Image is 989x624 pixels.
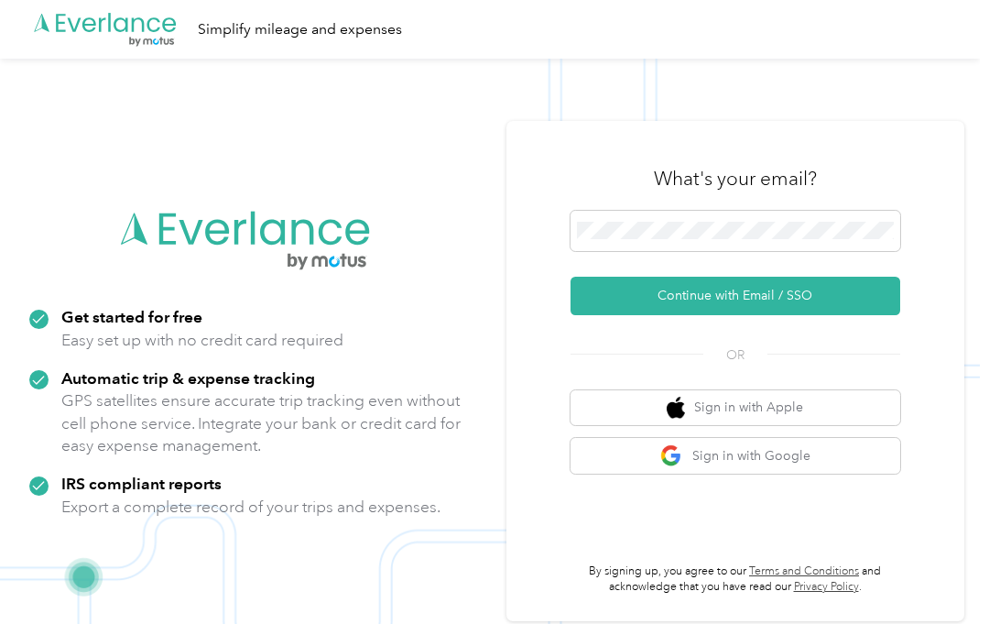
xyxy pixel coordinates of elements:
[61,496,440,519] p: Export a complete record of your trips and expenses.
[198,18,402,41] div: Simplify mileage and expenses
[654,166,817,192] h3: What's your email?
[61,389,462,457] p: GPS satellites ensure accurate trip tracking even without cell phone service. Integrate your bank...
[61,329,343,352] p: Easy set up with no credit card required
[667,397,685,420] img: apple logo
[571,390,900,426] button: apple logoSign in with Apple
[749,564,859,578] a: Terms and Conditions
[61,307,202,326] strong: Get started for free
[660,444,683,467] img: google logo
[571,438,900,474] button: google logoSign in with Google
[794,580,859,594] a: Privacy Policy
[61,474,222,493] strong: IRS compliant reports
[571,564,900,596] p: By signing up, you agree to our and acknowledge that you have read our .
[571,277,900,315] button: Continue with Email / SSO
[703,345,767,365] span: OR
[61,368,315,388] strong: Automatic trip & expense tracking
